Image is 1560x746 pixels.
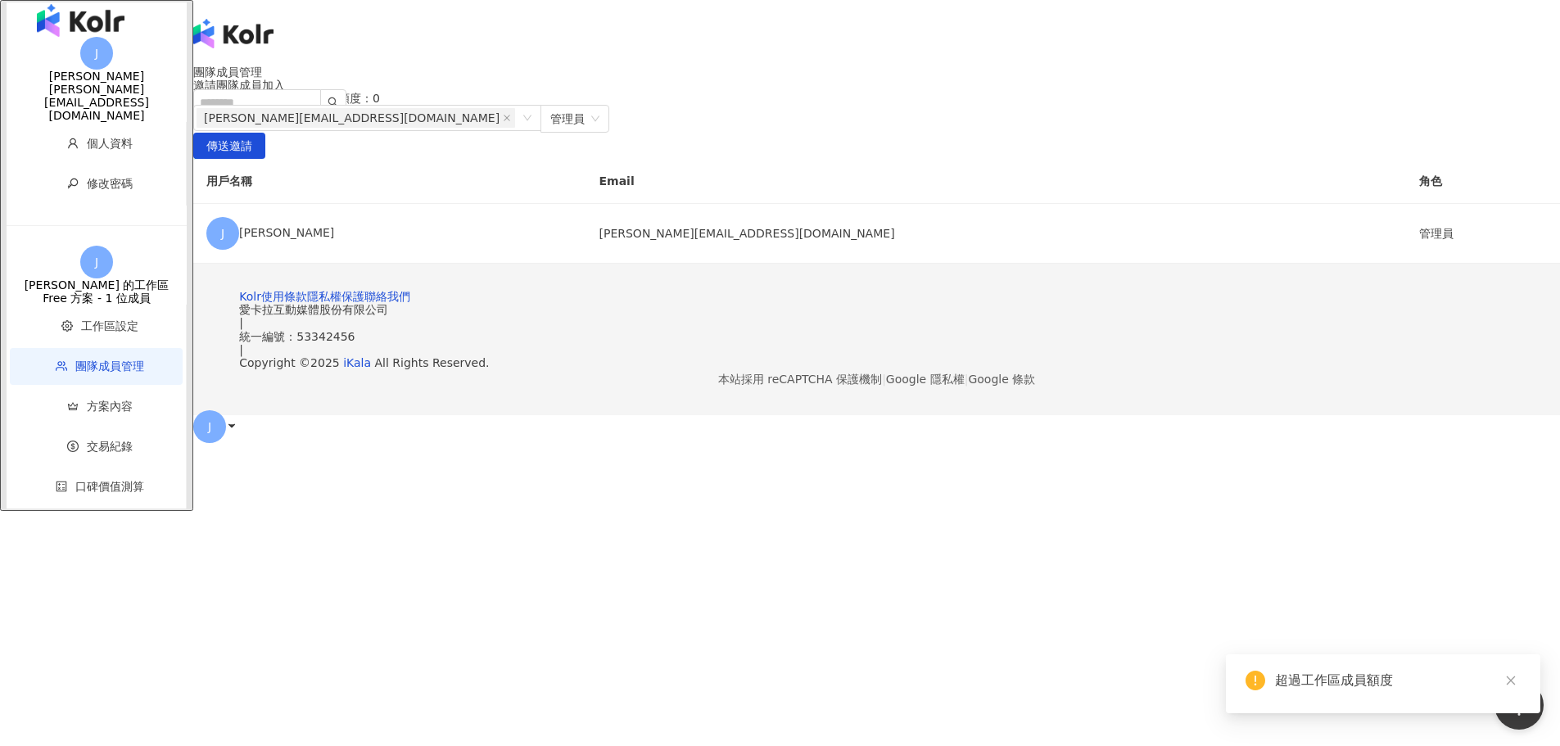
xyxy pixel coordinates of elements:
[586,204,1406,264] td: [PERSON_NAME][EMAIL_ADDRESS][DOMAIN_NAME]
[239,330,1514,343] div: 統一編號：53342456
[95,253,98,271] span: J
[81,319,138,332] span: 工作區設定
[550,106,599,132] span: 管理員
[1246,671,1265,690] span: exclamation-circle
[87,400,133,413] span: 方案內容
[586,159,1406,204] th: Email
[364,290,410,303] a: 聯絡我們
[343,356,371,369] a: iKala
[193,66,1560,79] div: 團隊成員管理
[328,97,339,108] span: search
[87,440,133,453] span: 交易紀錄
[67,441,79,452] span: dollar
[1406,159,1560,204] th: 角色
[261,290,307,303] a: 使用條款
[67,138,79,149] span: user
[75,480,144,493] span: 口碑價值測算
[718,369,1035,389] span: 本站採用 reCAPTCHA 保護機制
[197,108,515,128] span: karen_ho@darlie.com
[239,343,243,356] span: |
[206,133,252,160] span: 傳送邀請
[239,356,1514,369] div: Copyright © 2025 All Rights Reserved.
[193,133,265,159] button: 傳送邀請
[95,44,98,62] span: J
[7,278,187,292] div: [PERSON_NAME] 的工作區
[87,177,133,190] span: 修改密碼
[56,481,67,492] span: calculator
[882,373,886,386] span: |
[87,137,133,150] span: 個人資料
[7,83,187,122] div: [PERSON_NAME][EMAIL_ADDRESS][DOMAIN_NAME]
[1505,675,1517,686] span: close
[193,79,1560,92] div: 邀請團隊成員加入
[239,290,261,303] a: Kolr
[503,114,511,122] span: close
[239,303,1514,316] div: 愛卡拉互動媒體股份有限公司
[37,4,124,37] img: logo
[239,316,243,329] span: |
[206,217,573,250] div: [PERSON_NAME]
[7,292,187,305] div: Free 方案 - 1 位成員
[307,290,364,303] a: 隱私權保護
[208,418,211,436] span: J
[886,373,965,386] a: Google 隱私權
[965,373,969,386] span: |
[193,19,274,48] img: logo
[193,159,586,204] th: 用戶名稱
[221,224,224,242] span: J
[7,70,187,83] div: [PERSON_NAME]
[1275,671,1521,690] div: 超過工作區成員額度
[204,109,500,127] span: [PERSON_NAME][EMAIL_ADDRESS][DOMAIN_NAME]
[968,373,1035,386] a: Google 條款
[75,359,144,373] span: 團隊成員管理
[1406,204,1560,264] td: 管理員
[67,178,79,189] span: key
